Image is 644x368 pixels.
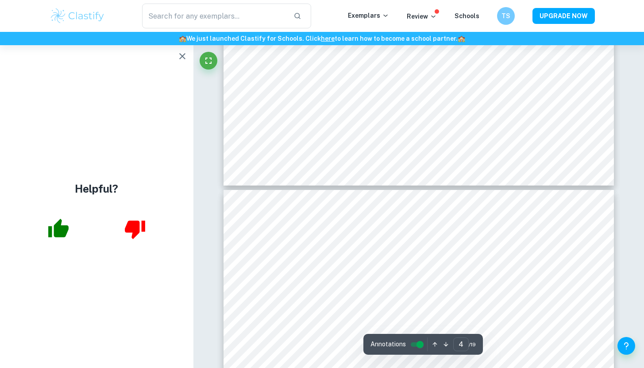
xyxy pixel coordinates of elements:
[200,52,217,70] button: Fullscreen
[348,11,389,20] p: Exemplars
[469,341,476,349] span: / 19
[617,337,635,355] button: Help and Feedback
[2,34,642,43] h6: We just launched Clastify for Schools. Click to learn how to become a school partner.
[501,11,511,21] h6: TS
[455,12,479,19] a: Schools
[458,35,465,42] span: 🏫
[321,35,335,42] a: here
[497,7,515,25] button: TS
[370,340,406,349] span: Annotations
[407,12,437,21] p: Review
[50,7,106,25] img: Clastify logo
[532,8,595,24] button: UPGRADE NOW
[179,35,186,42] span: 🏫
[75,181,118,197] h4: Helpful?
[142,4,287,28] input: Search for any exemplars...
